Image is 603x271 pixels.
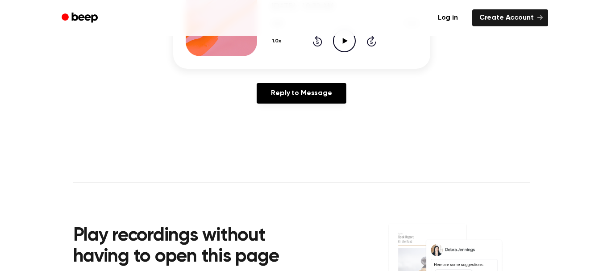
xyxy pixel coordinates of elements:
[257,83,346,104] a: Reply to Message
[55,9,106,27] a: Beep
[271,33,285,49] button: 1.0x
[73,225,314,268] h2: Play recordings without having to open this page
[472,9,548,26] a: Create Account
[429,8,467,28] a: Log in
